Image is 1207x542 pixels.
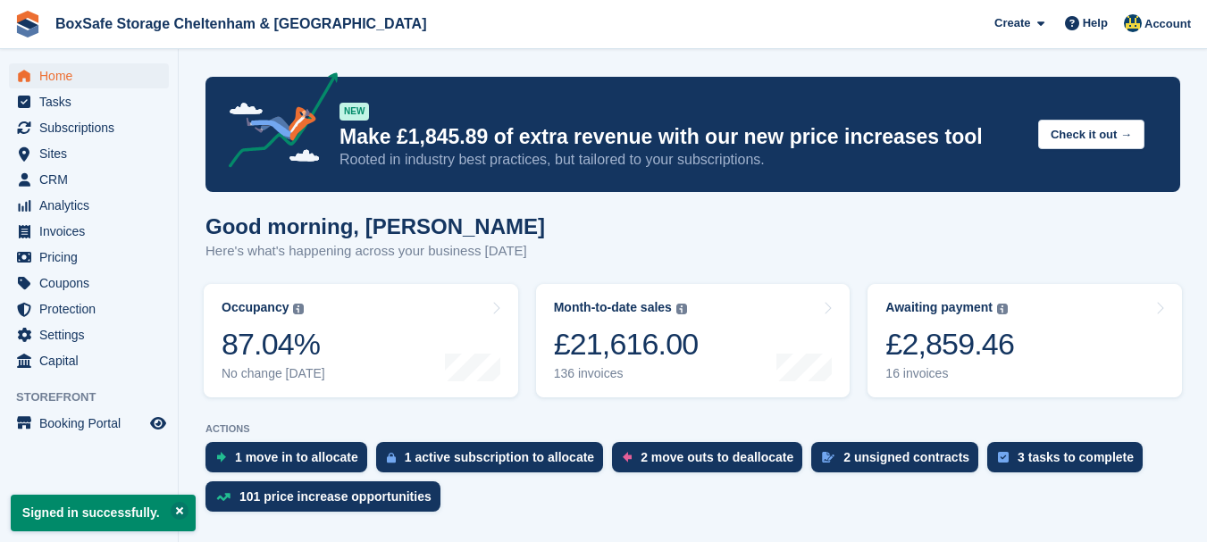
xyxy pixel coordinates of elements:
div: Month-to-date sales [554,300,672,315]
div: 136 invoices [554,366,699,381]
img: Kim Virabi [1124,14,1142,32]
span: Sites [39,141,147,166]
span: Protection [39,296,147,321]
a: 3 tasks to complete [987,442,1152,481]
p: ACTIONS [205,423,1180,435]
a: 1 active subscription to allocate [376,442,612,481]
div: £21,616.00 [554,326,699,363]
a: menu [9,219,169,244]
img: price-adjustments-announcement-icon-8257ccfd72463d97f412b2fc003d46551f7dbcb40ab6d574587a9cd5c0d94... [214,72,339,174]
p: Rooted in industry best practices, but tailored to your subscriptions. [339,150,1024,170]
div: 1 active subscription to allocate [405,450,594,464]
a: menu [9,245,169,270]
a: 101 price increase opportunities [205,481,449,521]
a: 2 move outs to deallocate [612,442,811,481]
button: Check it out → [1038,120,1144,149]
span: Help [1083,14,1108,32]
p: Make £1,845.89 of extra revenue with our new price increases tool [339,124,1024,150]
a: Awaiting payment £2,859.46 16 invoices [868,284,1182,397]
img: stora-icon-8386f47178a22dfd0bd8f6a31ec36ba5ce8667c1dd55bd0f319d3a0aa187defe.svg [14,11,41,38]
a: menu [9,193,169,218]
div: 2 move outs to deallocate [641,450,793,464]
div: Occupancy [222,300,289,315]
a: Month-to-date sales £21,616.00 136 invoices [536,284,851,397]
p: Signed in successfully. [11,495,196,531]
div: NEW [339,103,369,121]
span: Invoices [39,219,147,244]
a: 2 unsigned contracts [811,442,987,481]
div: 101 price increase opportunities [239,489,432,504]
img: icon-info-grey-7440780725fd019a000dd9b08b2336e03edf1995a4989e88bcd33f0948082b44.svg [997,304,1008,314]
img: icon-info-grey-7440780725fd019a000dd9b08b2336e03edf1995a4989e88bcd33f0948082b44.svg [676,304,687,314]
span: CRM [39,167,147,192]
div: 87.04% [222,326,325,363]
span: Settings [39,322,147,347]
div: Awaiting payment [885,300,993,315]
span: Booking Portal [39,411,147,436]
a: menu [9,89,169,114]
span: Account [1144,15,1191,33]
span: Home [39,63,147,88]
h1: Good morning, [PERSON_NAME] [205,214,545,238]
a: BoxSafe Storage Cheltenham & [GEOGRAPHIC_DATA] [48,9,433,38]
p: Here's what's happening across your business [DATE] [205,241,545,262]
img: move_outs_to_deallocate_icon-f764333ba52eb49d3ac5e1228854f67142a1ed5810a6f6cc68b1a99e826820c5.svg [623,452,632,463]
span: Analytics [39,193,147,218]
span: Storefront [16,388,178,406]
img: contract_signature_icon-13c848040528278c33f63329250d36e43548de30e8caae1d1a13099fd9432cc5.svg [822,452,834,463]
a: menu [9,411,169,436]
img: icon-info-grey-7440780725fd019a000dd9b08b2336e03edf1995a4989e88bcd33f0948082b44.svg [293,304,304,314]
div: No change [DATE] [222,366,325,381]
img: task-75834270c22a3079a89374b754ae025e5fb1db73e45f91037f5363f120a921f8.svg [998,452,1009,463]
a: menu [9,115,169,140]
div: 1 move in to allocate [235,450,358,464]
div: 3 tasks to complete [1018,450,1134,464]
a: menu [9,322,169,347]
div: 16 invoices [885,366,1014,381]
a: Preview store [147,413,169,434]
a: 1 move in to allocate [205,442,376,481]
span: Pricing [39,245,147,270]
img: move_ins_to_allocate_icon-fdf77a2bb77ea45bf5b3d319d69a93e2d87916cf1d5bf7949dd705db3b84f3ca.svg [216,452,226,463]
a: Occupancy 87.04% No change [DATE] [204,284,518,397]
div: £2,859.46 [885,326,1014,363]
a: menu [9,271,169,296]
a: menu [9,296,169,321]
a: menu [9,63,169,88]
div: 2 unsigned contracts [843,450,969,464]
span: Capital [39,348,147,373]
span: Coupons [39,271,147,296]
span: Subscriptions [39,115,147,140]
span: Create [994,14,1030,32]
a: menu [9,167,169,192]
img: price_increase_opportunities-93ffe204e8149a01c8c9dc8f82e8f89637d9d84a8eef4429ea346261dce0b2c0.svg [216,493,231,501]
img: active_subscription_to_allocate_icon-d502201f5373d7db506a760aba3b589e785aa758c864c3986d89f69b8ff3... [387,452,396,463]
a: menu [9,348,169,373]
a: menu [9,141,169,166]
span: Tasks [39,89,147,114]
